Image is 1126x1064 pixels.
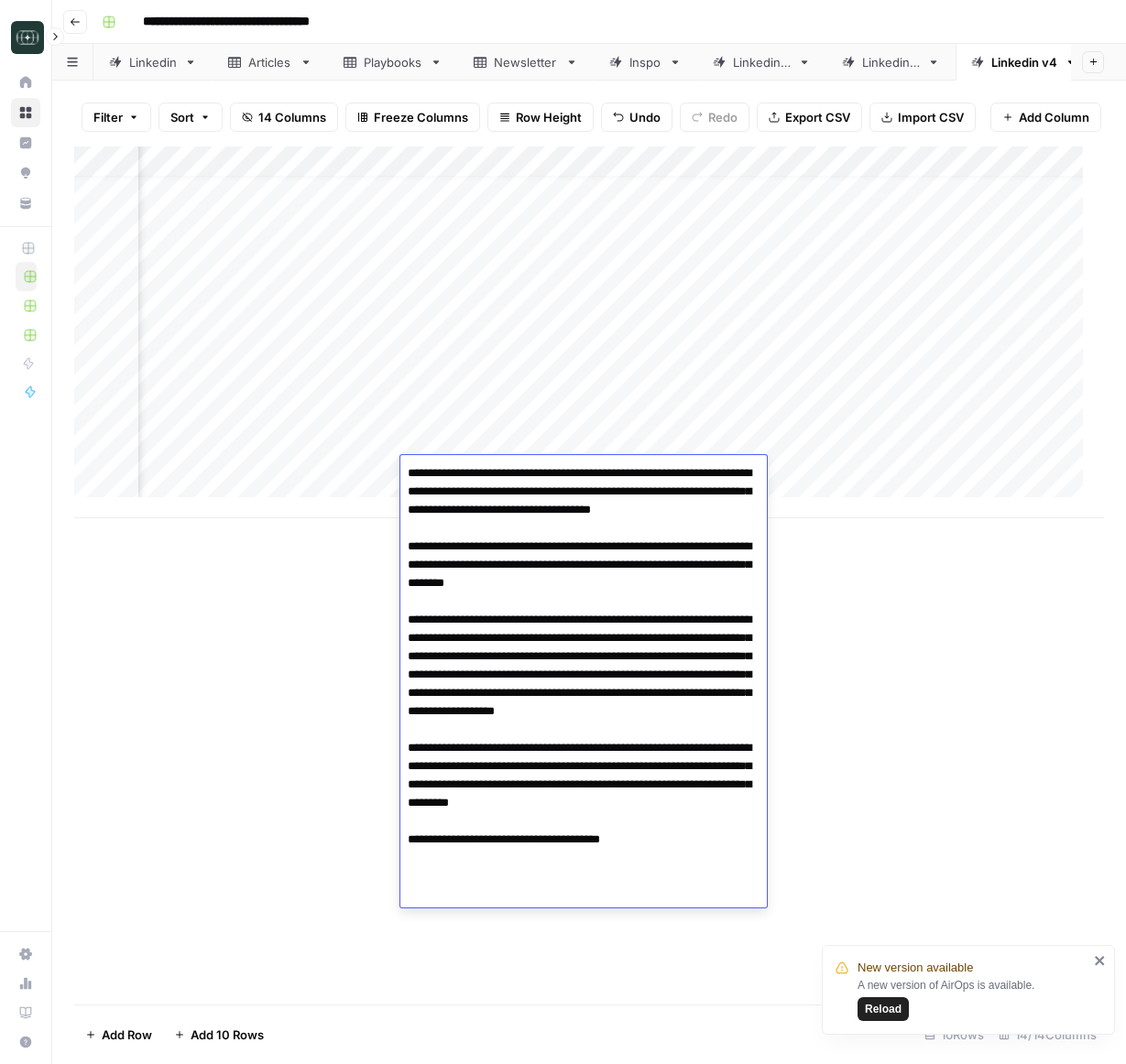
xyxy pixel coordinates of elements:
button: Row Height [487,103,594,132]
div: Playbooks [364,53,422,71]
button: Help + Support [11,1027,40,1057]
button: Workspace: Catalyst [11,15,40,60]
a: Settings [11,939,40,969]
div: Inspo [629,53,661,71]
span: Undo [629,108,661,126]
a: Linkedin [93,44,213,81]
button: Freeze Columns [345,103,480,132]
a: Linkedin v4 [956,44,1093,81]
div: 10 Rows [917,1020,991,1049]
a: Usage [11,969,40,998]
a: Home [11,68,40,97]
span: Filter [93,108,123,126]
a: Inspo [594,44,697,81]
a: Playbooks [328,44,458,81]
a: Learning Hub [11,998,40,1027]
div: Linkedin 3 [862,53,920,71]
a: Opportunities [11,158,40,188]
button: 14 Columns [230,103,338,132]
a: Your Data [11,189,40,218]
span: Add Column [1019,108,1089,126]
span: 14 Columns [258,108,326,126]
span: Freeze Columns [374,108,468,126]
a: Insights [11,128,40,157]
span: Row Height [516,108,582,126]
button: Sort [159,103,223,132]
a: Browse [11,98,40,127]
button: Reload [858,997,909,1021]
div: Articles [248,53,292,71]
a: Linkedin 2 [697,44,826,81]
div: Newsletter [494,53,558,71]
span: Add Row [102,1026,152,1044]
a: Articles [213,44,328,81]
div: Linkedin [129,53,177,71]
span: Import CSV [898,108,964,126]
button: Filter [82,103,151,132]
div: 14/14 Columns [991,1020,1104,1049]
span: Export CSV [785,108,850,126]
button: Undo [601,103,672,132]
img: Catalyst Logo [11,21,44,54]
button: close [1094,953,1107,968]
div: Linkedin v4 [991,53,1057,71]
a: Newsletter [458,44,594,81]
a: Linkedin 3 [826,44,956,81]
span: Sort [170,108,194,126]
span: Add 10 Rows [191,1026,264,1044]
button: Export CSV [757,103,862,132]
span: New version available [858,959,973,977]
div: Linkedin 2 [733,53,791,71]
button: Add Column [990,103,1101,132]
button: Import CSV [869,103,976,132]
span: Reload [865,1001,902,1017]
button: Add Row [74,1020,163,1049]
span: Redo [708,108,738,126]
button: Add 10 Rows [163,1020,275,1049]
div: A new version of AirOps is available. [858,977,1088,1021]
button: Redo [680,103,749,132]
